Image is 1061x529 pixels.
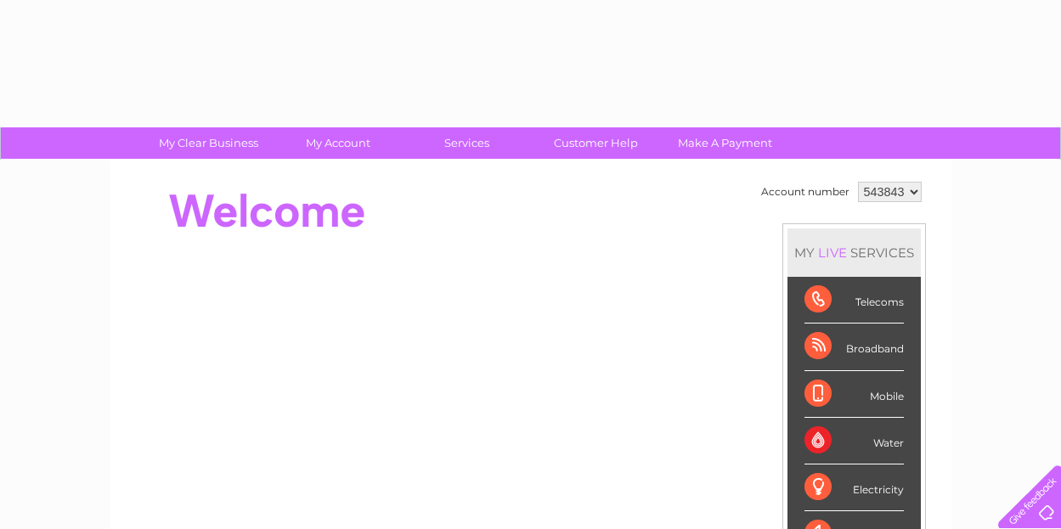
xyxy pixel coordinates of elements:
[268,127,408,159] a: My Account
[815,245,850,261] div: LIVE
[804,277,904,324] div: Telecoms
[787,228,921,277] div: MY SERVICES
[655,127,795,159] a: Make A Payment
[804,324,904,370] div: Broadband
[804,464,904,511] div: Electricity
[397,127,537,159] a: Services
[804,418,904,464] div: Water
[526,127,666,159] a: Customer Help
[757,177,854,206] td: Account number
[138,127,279,159] a: My Clear Business
[804,371,904,418] div: Mobile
